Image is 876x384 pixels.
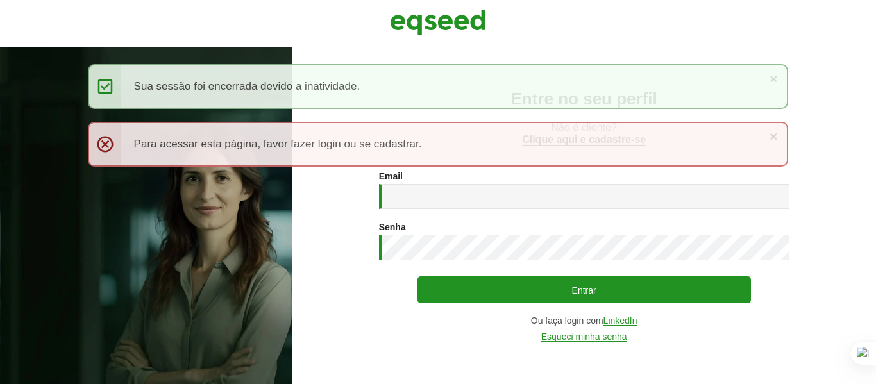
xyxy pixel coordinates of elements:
[390,6,486,38] img: EqSeed Logo
[379,172,403,181] label: Email
[770,129,777,143] a: ×
[379,222,406,231] label: Senha
[417,276,751,303] button: Entrar
[603,316,637,326] a: LinkedIn
[770,72,777,85] a: ×
[379,316,789,326] div: Ou faça login com
[88,122,789,167] div: Para acessar esta página, favor fazer login ou se cadastrar.
[541,332,627,342] a: Esqueci minha senha
[88,64,789,109] div: Sua sessão foi encerrada devido a inatividade.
